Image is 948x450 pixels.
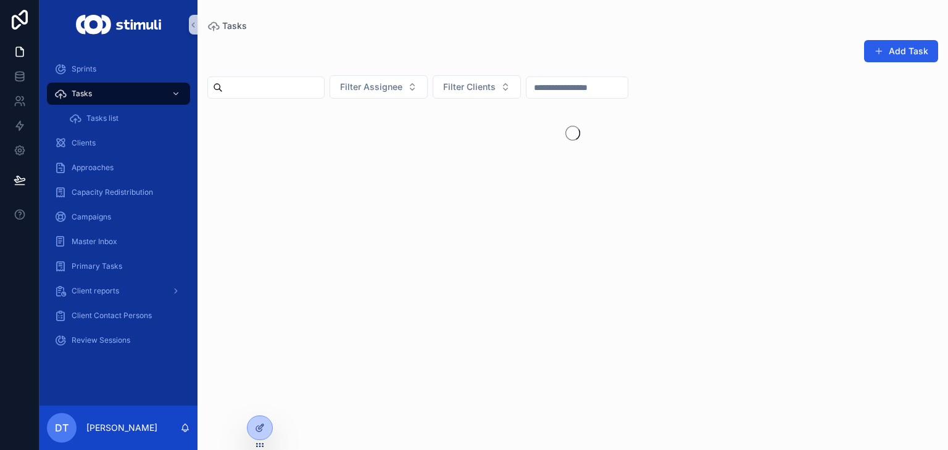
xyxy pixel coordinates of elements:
a: Clients [47,132,190,154]
span: Review Sessions [72,335,130,345]
span: Tasks [222,20,247,32]
span: DT [55,420,69,435]
span: Tasks list [86,113,118,123]
span: Client reports [72,286,119,296]
button: Select Button [330,75,428,99]
span: Capacity Redistribution [72,187,153,197]
span: Clients [72,138,96,148]
button: Select Button [433,75,521,99]
p: [PERSON_NAME] [86,422,157,434]
a: Tasks [207,20,247,32]
a: Review Sessions [47,329,190,351]
a: Sprints [47,58,190,80]
a: Tasks [47,83,190,105]
a: Primary Tasks [47,255,190,277]
span: Filter Clients [443,81,496,93]
span: Approaches [72,163,114,173]
span: Master Inbox [72,237,117,247]
a: Capacity Redistribution [47,181,190,203]
a: Client Contact Persons [47,305,190,327]
a: Tasks list [62,107,190,129]
span: Client Contact Persons [72,311,152,321]
a: Campaigns [47,206,190,228]
span: Campaigns [72,212,111,222]
button: Add Task [864,40,938,62]
span: Sprints [72,64,96,74]
a: Client reports [47,280,190,302]
div: scrollable content [39,49,197,367]
span: Filter Assignee [340,81,402,93]
span: Tasks [72,89,92,99]
a: Approaches [47,157,190,179]
a: Master Inbox [47,231,190,253]
span: Primary Tasks [72,261,122,271]
img: App logo [76,15,160,35]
